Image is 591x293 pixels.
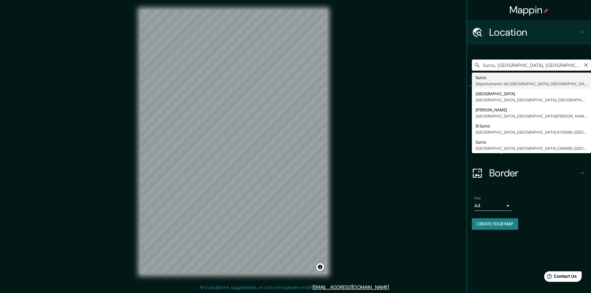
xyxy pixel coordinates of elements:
div: [GEOGRAPHIC_DATA] [476,91,587,97]
canvas: Map [140,10,327,274]
div: Surco [476,74,587,81]
div: Style [467,111,591,136]
input: Pick your city or area [472,60,591,71]
div: Location [467,20,591,45]
a: [EMAIL_ADDRESS][DOMAIN_NAME] [312,284,389,291]
div: . [390,284,391,291]
div: Pins [467,86,591,111]
button: Create your map [472,218,518,230]
div: [GEOGRAPHIC_DATA], [GEOGRAPHIC_DATA] 2340000, [GEOGRAPHIC_DATA] [476,145,587,151]
h4: Mappin [509,4,549,16]
iframe: Help widget launcher [536,269,584,286]
div: Surco [476,139,587,145]
div: [GEOGRAPHIC_DATA], [GEOGRAPHIC_DATA], [GEOGRAPHIC_DATA] [476,97,587,103]
h4: Layout [489,142,579,154]
div: El Surco [476,123,587,129]
div: . [391,284,392,291]
div: Departamento de [GEOGRAPHIC_DATA], [GEOGRAPHIC_DATA] [476,81,587,87]
div: Layout [467,136,591,161]
div: A4 [474,201,512,211]
div: [PERSON_NAME] [476,107,587,113]
div: Border [467,161,591,185]
img: pin-icon.png [544,8,548,13]
label: Size [474,196,481,201]
button: Clear [584,62,589,68]
div: [GEOGRAPHIC_DATA], [GEOGRAPHIC_DATA] 8150000, [GEOGRAPHIC_DATA] [476,129,587,135]
div: [GEOGRAPHIC_DATA], [GEOGRAPHIC_DATA][PERSON_NAME][GEOGRAPHIC_DATA] [476,113,587,119]
p: Any problems, suggestions, or concerns please email . [199,284,390,291]
h4: Border [489,167,579,179]
button: Toggle attribution [316,263,324,271]
h4: Location [489,26,579,38]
